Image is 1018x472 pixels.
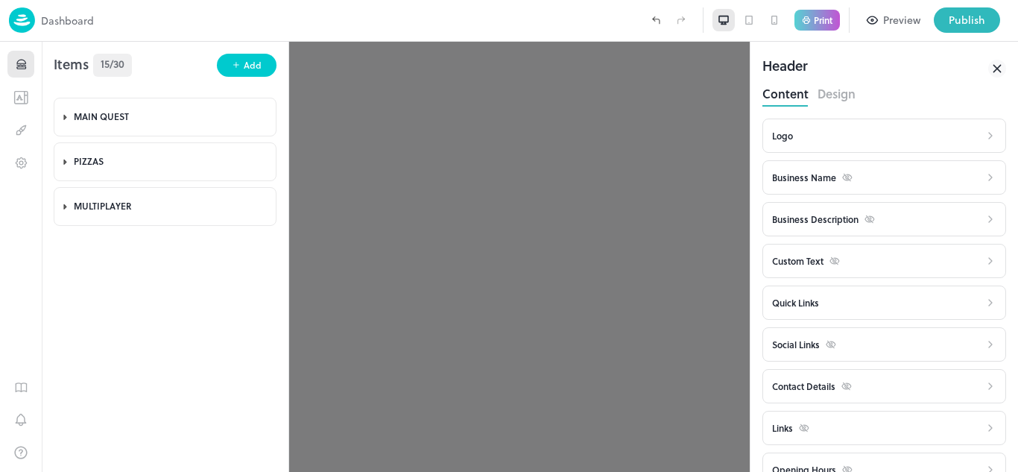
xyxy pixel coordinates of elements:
label: Redo (Ctrl + Y) [668,7,694,33]
div: MULTIPLAYER [60,188,270,225]
div: Contact Details [772,379,852,394]
label: Undo (Ctrl + Z) [643,7,668,33]
span: Items [54,54,89,77]
button: Design [7,116,34,143]
div: MAIN QUEST [60,98,270,136]
div: Links [772,421,809,436]
div: Add [244,58,262,72]
p: Dashboard [41,13,94,28]
div: Preview [883,12,920,28]
button: Guides [7,374,34,400]
div: Social Links [772,337,836,353]
div: Header [762,55,808,82]
button: Settings [7,149,34,176]
div: MULTIPLAYER [54,184,276,229]
div: Quick Links [772,296,819,309]
div: Business Description [772,212,875,227]
div: MULTIPLAYER [74,200,257,213]
button: Add [217,54,276,77]
div: PIZZAS [74,155,257,168]
div: MAIN QUEST [54,95,276,139]
div: PIZZAS [60,143,270,180]
button: Publish [934,7,1000,33]
div: Logo [772,129,793,142]
button: Design [818,82,856,102]
div: Business Name [772,170,853,186]
p: Print [814,16,832,25]
button: Templates [7,84,34,110]
button: Help [7,439,34,466]
div: PIZZAS [54,139,276,184]
div: Publish [949,12,985,28]
span: 15/30 [101,56,124,72]
img: logo-86c26b7e.jpg [9,7,35,33]
button: Content [762,82,809,102]
div: Notifications [7,406,34,439]
button: Items [7,51,34,78]
button: Preview [859,7,929,33]
div: Custom Text [772,254,840,269]
div: MAIN QUEST [74,110,257,123]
